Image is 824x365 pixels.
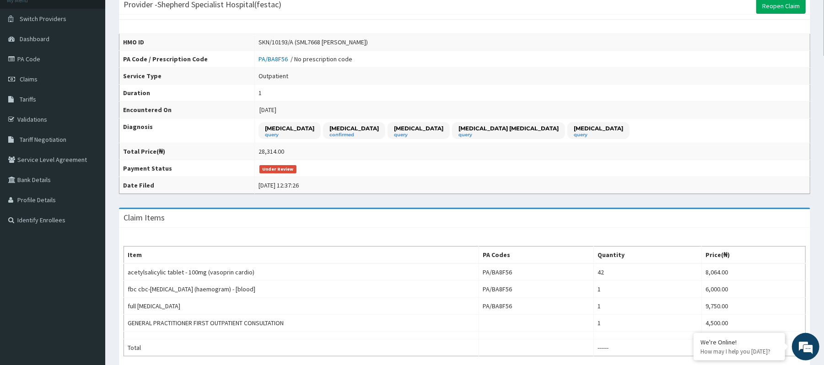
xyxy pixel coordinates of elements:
span: Tariffs [20,95,36,103]
div: We're Online! [700,338,778,346]
p: [MEDICAL_DATA] [MEDICAL_DATA] [458,124,559,132]
span: Switch Providers [20,15,66,23]
h3: Provider - Shepherd Specialist Hospital(festac) [124,0,281,9]
div: Minimize live chat window [150,5,172,27]
td: 1 [594,315,702,332]
small: query [458,133,559,137]
th: Encountered On [119,102,255,118]
td: PA/BA8F56 [479,281,594,298]
p: [MEDICAL_DATA] [394,124,443,132]
td: 1 [594,281,702,298]
td: GENERAL PRACTITIONER FIRST OUTPATIENT CONSULTATION [124,315,479,332]
div: SKN/10193/A (SML7668 [PERSON_NAME]) [259,38,368,47]
td: PA/BA8F56 [479,263,594,281]
td: PA/BA8F56 [479,298,594,315]
span: Claims [20,75,38,83]
div: Outpatient [259,71,288,81]
td: 6,000.00 [702,281,806,298]
th: HMO ID [119,34,255,51]
div: 28,314.00 [259,147,284,156]
h3: Claim Items [124,214,165,222]
td: fbc cbc-[MEDICAL_DATA] (haemogram) - [blood] [124,281,479,298]
div: Chat with us now [48,51,154,63]
div: / No prescription code [259,54,352,64]
p: [MEDICAL_DATA] [574,124,623,132]
th: Service Type [119,68,255,85]
td: acetylsalicylic tablet - 100mg (vasoprin cardio) [124,263,479,281]
span: Under Review [259,165,296,173]
td: 1 [594,298,702,315]
span: Dashboard [20,35,49,43]
th: Diagnosis [119,118,255,143]
p: [MEDICAL_DATA] [265,124,314,132]
td: full [MEDICAL_DATA] [124,298,479,315]
td: Total [124,339,479,356]
span: Tariff Negotiation [20,135,66,144]
th: Payment Status [119,160,255,177]
td: 8,064.00 [702,263,806,281]
small: confirmed [329,133,379,137]
small: query [265,133,314,137]
p: [MEDICAL_DATA] [329,124,379,132]
td: 42 [594,263,702,281]
span: We're online! [53,115,126,208]
span: [DATE] [259,106,276,114]
td: 9,750.00 [702,298,806,315]
p: How may I help you today? [700,348,778,355]
div: 1 [259,88,262,97]
div: [DATE] 12:37:26 [259,181,299,190]
textarea: Type your message and hit 'Enter' [5,250,174,282]
th: Total Price(₦) [119,143,255,160]
td: 4,500.00 [702,315,806,332]
th: Duration [119,85,255,102]
th: PA Codes [479,247,594,264]
th: Quantity [594,247,702,264]
small: query [394,133,443,137]
small: query [574,133,623,137]
a: PA/BA8F56 [259,55,291,63]
th: Date Filed [119,177,255,194]
th: Item [124,247,479,264]
img: d_794563401_company_1708531726252_794563401 [17,46,37,69]
th: Price(₦) [702,247,806,264]
td: ------ [594,339,702,356]
th: PA Code / Prescription Code [119,51,255,68]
